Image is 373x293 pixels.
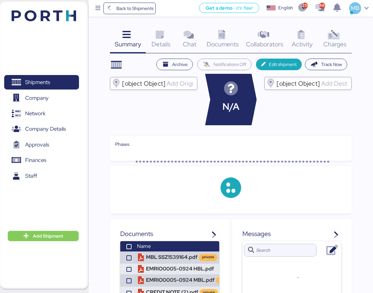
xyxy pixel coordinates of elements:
[172,61,188,68] span: Archive
[4,90,79,105] a: Company
[165,80,194,87] input: [object Object]
[246,40,283,48] span: Collaborators
[115,141,347,148] div: Phases
[222,100,240,114] span: N/A
[4,122,79,137] a: Company Details
[242,229,341,239] div: Messages
[323,40,347,48] span: Charges
[134,274,241,287] td: EMRIO0005-0924 MBL.pdf
[137,243,151,250] span: Name
[269,61,297,68] span: Edit shipment
[305,59,347,70] button: Track Now
[25,140,49,149] span: Approvals
[4,75,79,90] a: Shipments
[256,59,302,70] button: Edit shipment
[277,80,320,86] span: [object Object]
[115,40,141,48] span: Summary
[25,93,49,103] span: Company
[256,244,313,257] input: Search
[219,278,231,283] div: private
[93,3,103,14] button: Menu
[122,80,165,86] span: [object Object]
[134,251,241,264] td: MBL SSZ1539164.pdf
[292,40,313,48] span: Activity
[120,229,219,239] div: Documents
[320,80,349,87] input: [object Object]
[25,124,66,134] span: Company Details
[278,5,293,11] div: English
[25,156,46,165] span: Finances
[183,40,196,48] span: Chat
[213,61,246,68] span: Notifications Off
[156,59,193,70] button: Archive
[202,254,214,260] div: private
[25,78,50,87] span: Shipments
[4,137,79,152] a: Approvals
[321,61,342,68] span: Track Now
[4,169,79,184] a: Staff
[116,5,153,12] span: Back to Shipments
[4,153,79,168] a: Finances
[33,232,63,240] span: Add Shipment
[25,171,37,181] span: Staff
[4,106,79,121] a: Network
[8,231,79,241] button: Add Shipment
[197,59,251,70] button: Notifications Off
[351,4,359,12] span: MB
[25,109,45,118] span: Network
[207,40,239,48] span: Documents
[152,40,171,48] span: Details
[103,3,156,14] a: Back to Shipments
[134,264,241,274] td: EMRIO0005-0924 HBL.pdf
